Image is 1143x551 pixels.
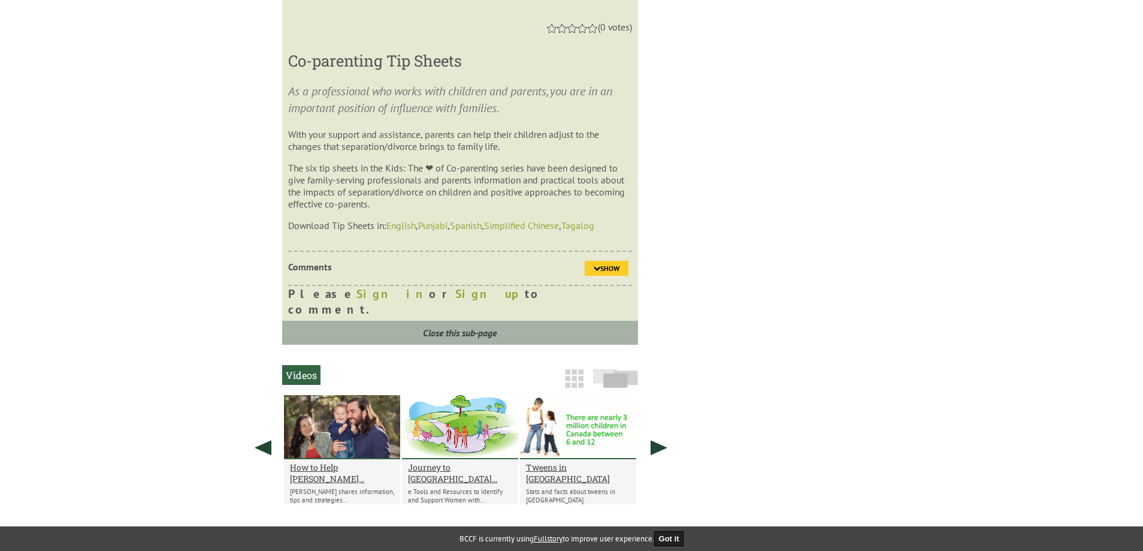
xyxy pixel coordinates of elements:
img: grid-icon.png [565,369,583,388]
p: Comments [288,261,458,273]
li: How to Help Indigenous Dads Be More Positively Involved [284,395,400,504]
a: Simplified Chinese [484,219,559,231]
a: 2 [557,24,567,33]
a: English [386,219,416,231]
a: 3 [567,24,577,33]
p: [PERSON_NAME] shares information, tips and strategies... [290,487,394,504]
a: Slide View [589,375,642,394]
p: Download Tip Sheets in: , , , , [288,219,631,231]
a: Sign up [455,286,525,302]
a: Grid View [561,375,587,394]
span: Show [600,264,619,273]
a: Show [585,261,628,276]
p: e Tools and Resources to Identify and Support Women with... [408,487,512,504]
a: Sign in [356,286,429,302]
h3: Co-parenting Tip Sheets [288,50,631,71]
a: Spanish [450,219,482,231]
a: Tagalog [561,219,594,231]
a: 4 [577,24,587,33]
p: The six tip sheets in the Kids: The ❤ of Co-parenting series have been designed to give family-se... [288,162,631,210]
a: Tweens in [GEOGRAPHIC_DATA] [526,462,630,484]
li: Journey to Perinatal Well Being [402,395,518,504]
li: Tweens in Canada [520,395,636,504]
a: Punjabi [418,219,447,231]
a: Close this sub-page [282,321,637,345]
button: Got it [654,531,684,546]
img: slide-icon.png [593,369,638,388]
a: 1 [547,24,557,33]
p: As a professional who works with children and parents, you are in an important position of influe... [288,83,631,116]
i: Close this sub-page [423,327,497,339]
a: Fullstory [534,534,563,544]
h2: Videos [282,365,320,385]
a: How to Help [PERSON_NAME]... [290,462,394,484]
p: Stats and facts about tweens in [GEOGRAPHIC_DATA]. [526,487,630,504]
p: With your support and assistance, parents can help their children adjust to the changes that sepa... [288,128,631,152]
div: Please or to comment. [288,286,631,317]
a: Journey to [GEOGRAPHIC_DATA]... [408,462,512,484]
a: 5 [588,24,597,33]
span: (0 votes) [598,21,632,33]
